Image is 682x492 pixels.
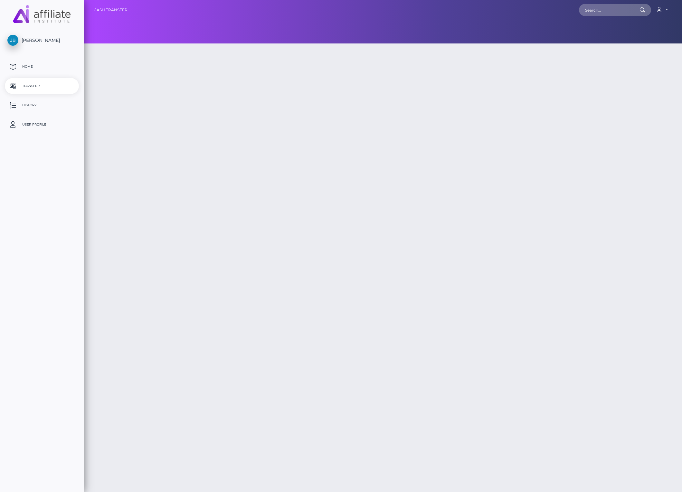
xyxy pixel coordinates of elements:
a: Cash Transfer [94,3,128,17]
a: Home [5,59,79,75]
a: Transfer [5,78,79,94]
input: Search... [579,4,639,16]
a: User Profile [5,117,79,133]
p: History [7,100,76,110]
p: Transfer [7,81,76,91]
p: Home [7,62,76,71]
a: History [5,97,79,113]
img: MassPay [13,5,71,23]
p: User Profile [7,120,76,129]
span: [PERSON_NAME] [5,37,79,43]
